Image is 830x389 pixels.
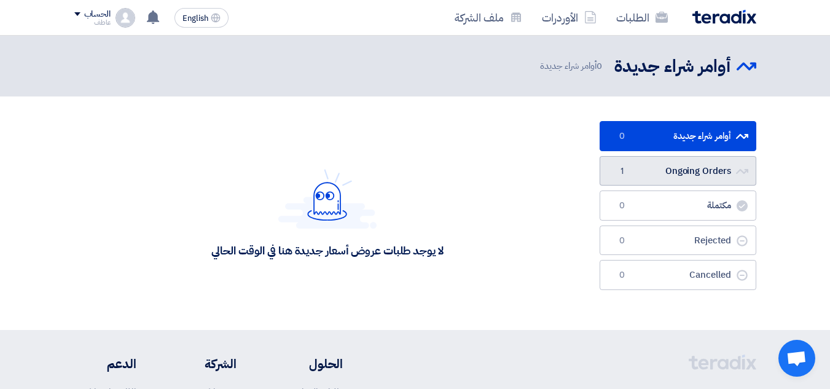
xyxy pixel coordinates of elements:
[540,59,604,73] span: أوامر شراء جديدة
[600,191,756,221] a: مكتملة0
[600,156,756,186] a: Ongoing Orders1
[614,55,730,79] h2: أوامر شراء جديدة
[211,243,443,257] div: لا يوجد طلبات عروض أسعار جديدة هنا في الوقت الحالي
[182,14,208,23] span: English
[615,269,630,281] span: 0
[615,165,630,178] span: 1
[115,8,135,28] img: profile_test.png
[84,9,111,20] div: الحساب
[692,10,756,24] img: Teradix logo
[615,235,630,247] span: 0
[606,3,678,32] a: الطلبات
[445,3,532,32] a: ملف الشركة
[615,200,630,212] span: 0
[600,226,756,256] a: Rejected0
[273,355,343,373] li: الحلول
[615,130,630,143] span: 0
[597,59,602,73] span: 0
[778,340,815,377] a: Open chat
[600,121,756,151] a: أوامر شراء جديدة0
[278,169,377,229] img: Hello
[74,19,111,26] div: عاطف
[532,3,606,32] a: الأوردرات
[600,260,756,290] a: Cancelled0
[174,8,229,28] button: English
[74,355,136,373] li: الدعم
[173,355,237,373] li: الشركة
